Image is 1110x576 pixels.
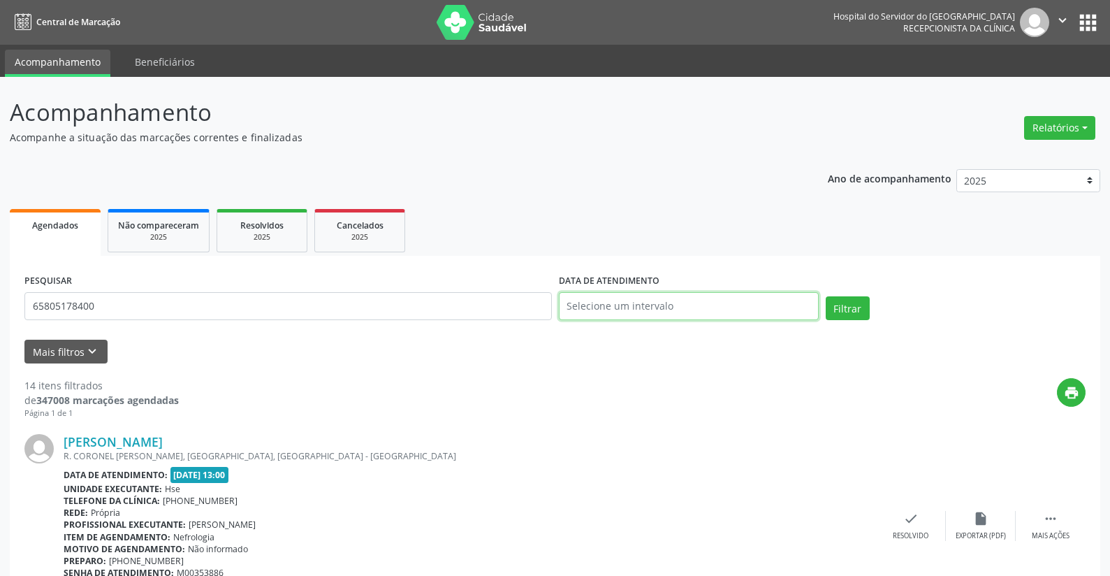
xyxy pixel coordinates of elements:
a: [PERSON_NAME] [64,434,163,449]
b: Motivo de agendamento: [64,543,185,555]
span: [DATE] 13:00 [170,467,229,483]
i: check [903,511,919,526]
div: Resolvido [893,531,928,541]
span: [PHONE_NUMBER] [163,495,238,507]
span: Central de Marcação [36,16,120,28]
b: Data de atendimento: [64,469,168,481]
b: Telefone da clínica: [64,495,160,507]
img: img [24,434,54,463]
button: Mais filtroskeyboard_arrow_down [24,340,108,364]
span: Não informado [188,543,248,555]
b: Rede: [64,507,88,519]
span: Não compareceram [118,219,199,231]
div: 2025 [325,232,395,243]
input: Nome, código do beneficiário ou CPF [24,292,552,320]
input: Selecione um intervalo [559,292,819,320]
p: Acompanhe a situação das marcações correntes e finalizadas [10,130,773,145]
a: Central de Marcação [10,10,120,34]
span: Hse [165,483,180,495]
p: Acompanhamento [10,95,773,130]
span: [PERSON_NAME] [189,519,256,531]
span: Nefrologia [173,531,214,543]
div: 14 itens filtrados [24,378,179,393]
b: Unidade executante: [64,483,162,495]
b: Preparo: [64,555,106,567]
b: Item de agendamento: [64,531,170,543]
span: Cancelados [337,219,384,231]
button:  [1049,8,1076,37]
img: img [1020,8,1049,37]
strong: 347008 marcações agendadas [36,394,179,407]
div: R. CORONEL [PERSON_NAME], [GEOGRAPHIC_DATA], [GEOGRAPHIC_DATA] - [GEOGRAPHIC_DATA] [64,450,876,462]
button: print [1057,378,1086,407]
div: Página 1 de 1 [24,408,179,419]
button: Filtrar [826,296,870,320]
i: print [1064,385,1079,401]
span: Recepcionista da clínica [903,22,1015,34]
div: 2025 [227,232,297,243]
div: Exportar (PDF) [956,531,1006,541]
label: PESQUISAR [24,271,72,292]
i: keyboard_arrow_down [85,344,100,359]
b: Profissional executante: [64,519,186,531]
label: DATA DE ATENDIMENTO [559,271,659,292]
button: apps [1076,10,1100,35]
div: Mais ações [1032,531,1069,541]
div: Hospital do Servidor do [GEOGRAPHIC_DATA] [833,10,1015,22]
i: insert_drive_file [973,511,988,526]
span: [PHONE_NUMBER] [109,555,184,567]
a: Acompanhamento [5,50,110,77]
i:  [1043,511,1058,526]
div: 2025 [118,232,199,243]
i:  [1055,13,1070,28]
a: Beneficiários [125,50,205,74]
span: Própria [91,507,120,519]
span: Resolvidos [240,219,284,231]
p: Ano de acompanhamento [828,169,951,187]
div: de [24,393,179,408]
span: Agendados [32,219,78,231]
button: Relatórios [1024,116,1095,140]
